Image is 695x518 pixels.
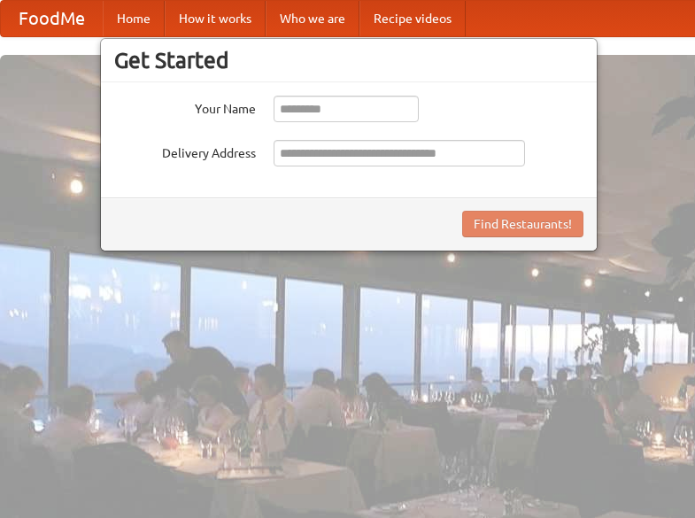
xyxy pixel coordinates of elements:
[266,1,359,36] a: Who we are
[114,140,256,162] label: Delivery Address
[1,1,103,36] a: FoodMe
[165,1,266,36] a: How it works
[462,211,583,237] button: Find Restaurants!
[103,1,165,36] a: Home
[359,1,466,36] a: Recipe videos
[114,96,256,118] label: Your Name
[114,47,583,73] h3: Get Started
